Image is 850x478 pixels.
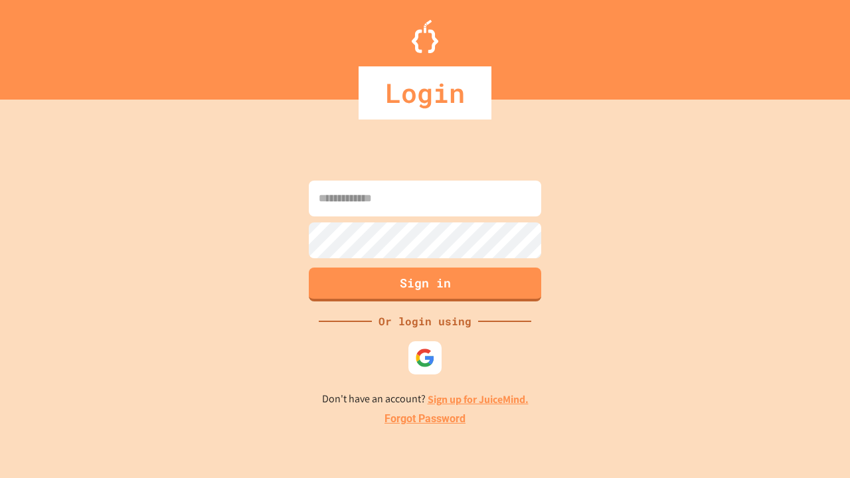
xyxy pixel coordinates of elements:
[415,348,435,368] img: google-icon.svg
[412,20,438,53] img: Logo.svg
[309,268,541,301] button: Sign in
[359,66,491,119] div: Login
[322,391,529,408] p: Don't have an account?
[428,392,529,406] a: Sign up for JuiceMind.
[372,313,478,329] div: Or login using
[384,411,466,427] a: Forgot Password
